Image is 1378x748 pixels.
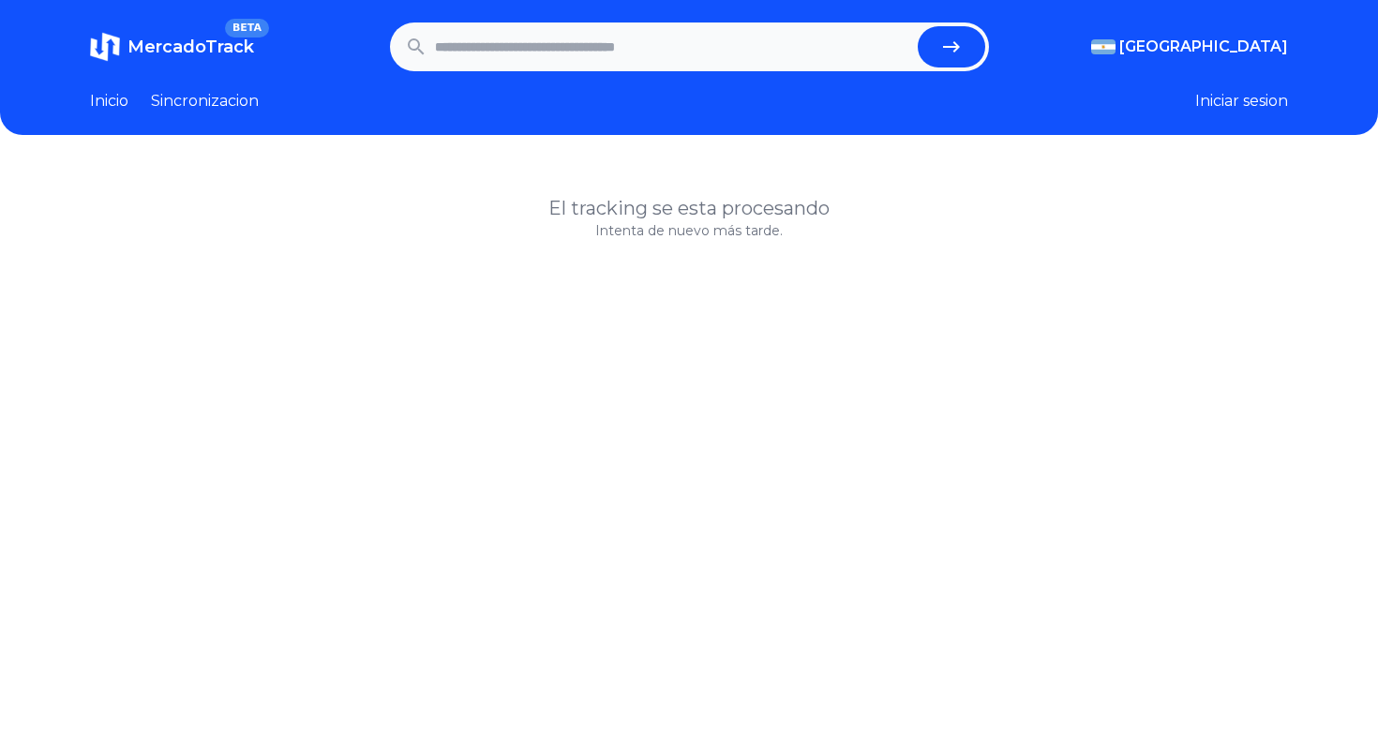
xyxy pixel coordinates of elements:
a: Sincronizacion [151,90,259,112]
a: MercadoTrackBETA [90,32,254,62]
span: [GEOGRAPHIC_DATA] [1119,36,1288,58]
h1: El tracking se esta procesando [90,195,1288,221]
button: Iniciar sesion [1195,90,1288,112]
a: Inicio [90,90,128,112]
p: Intenta de nuevo más tarde. [90,221,1288,240]
span: MercadoTrack [127,37,254,57]
img: Argentina [1091,39,1116,54]
span: BETA [225,19,269,37]
button: [GEOGRAPHIC_DATA] [1091,36,1288,58]
img: MercadoTrack [90,32,120,62]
